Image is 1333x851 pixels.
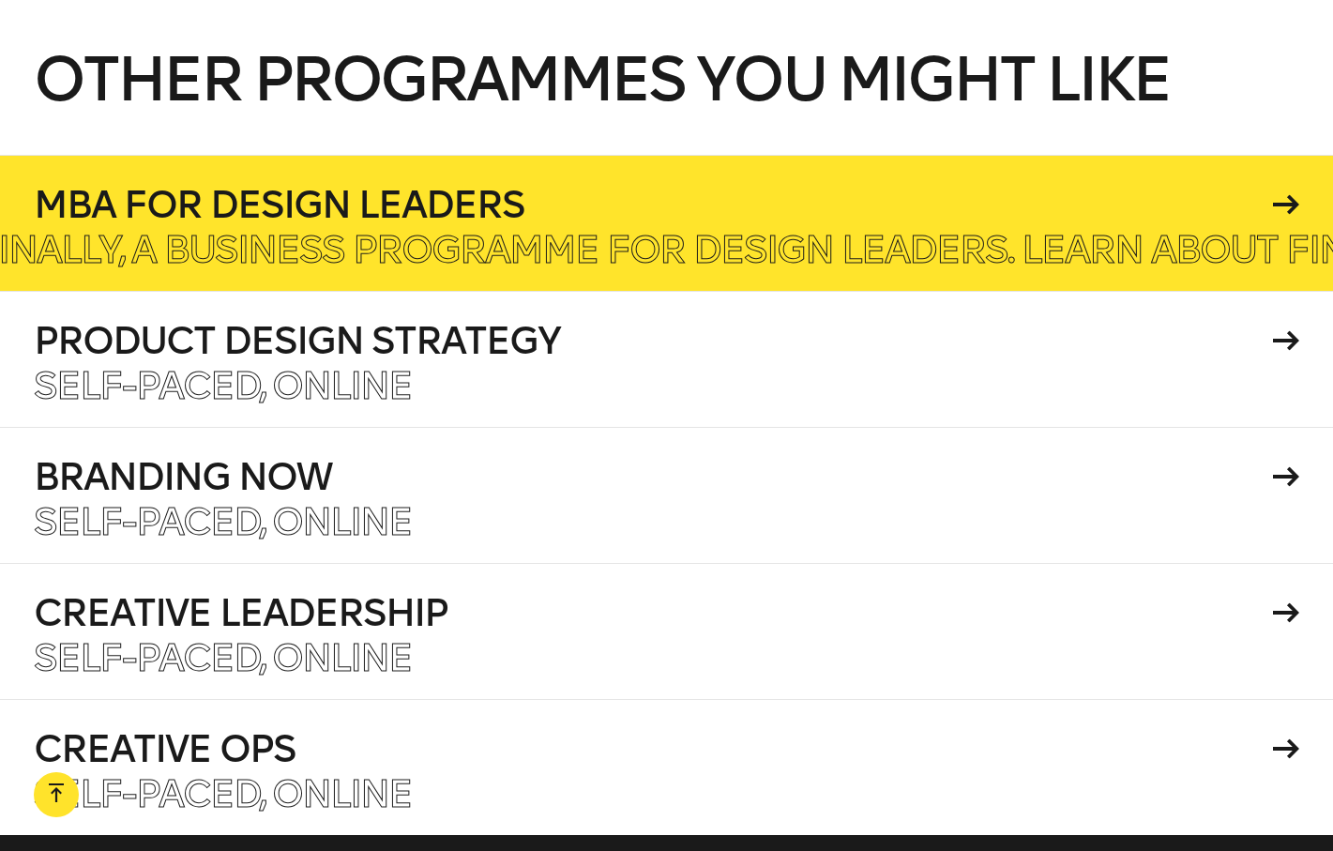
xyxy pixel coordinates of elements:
span: Self-paced, Online [34,363,412,408]
h4: Branding Now [34,458,1267,495]
h4: Creative Ops [34,730,1267,767]
h4: MBA for Design Leaders [34,186,1267,223]
h4: Product Design Strategy [34,322,1267,359]
span: Self-paced, Online [34,635,412,680]
span: Self-paced, Online [34,499,412,544]
h4: Creative Leadership [34,594,1267,631]
span: Self-paced, Online [34,771,412,816]
span: Other programmes you might like [34,42,1171,116]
